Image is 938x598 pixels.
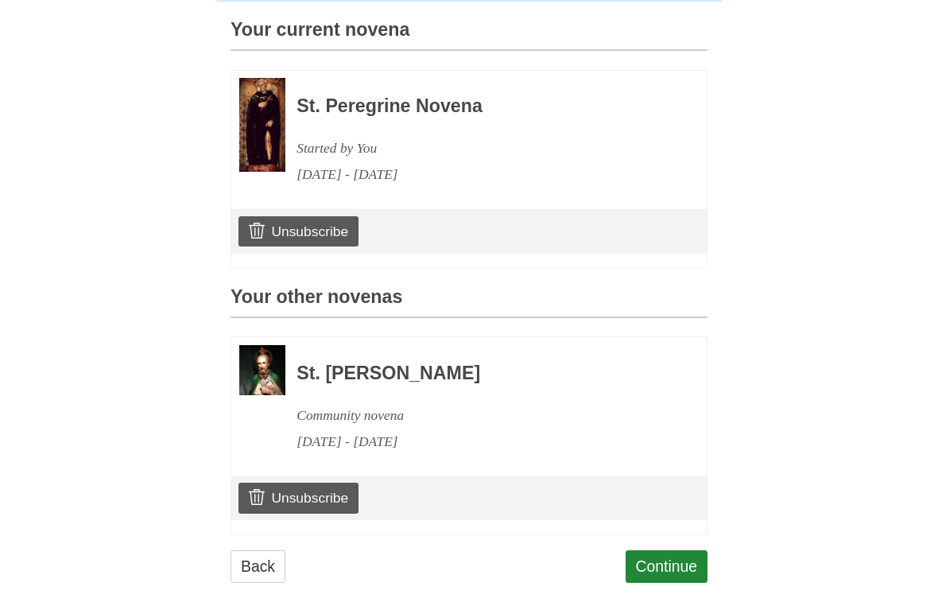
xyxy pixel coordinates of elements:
[297,96,664,117] h3: St. Peregrine Novena
[238,216,359,247] a: Unsubscribe
[239,345,285,395] img: Novena image
[238,483,359,513] a: Unsubscribe
[626,550,708,583] a: Continue
[231,287,707,318] h3: Your other novenas
[297,135,664,161] div: Started by You
[297,402,664,429] div: Community novena
[231,20,707,51] h3: Your current novena
[231,550,285,583] a: Back
[297,363,664,384] h3: St. [PERSON_NAME]
[297,161,664,188] div: [DATE] - [DATE]
[239,78,285,172] img: Novena image
[297,429,664,455] div: [DATE] - [DATE]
